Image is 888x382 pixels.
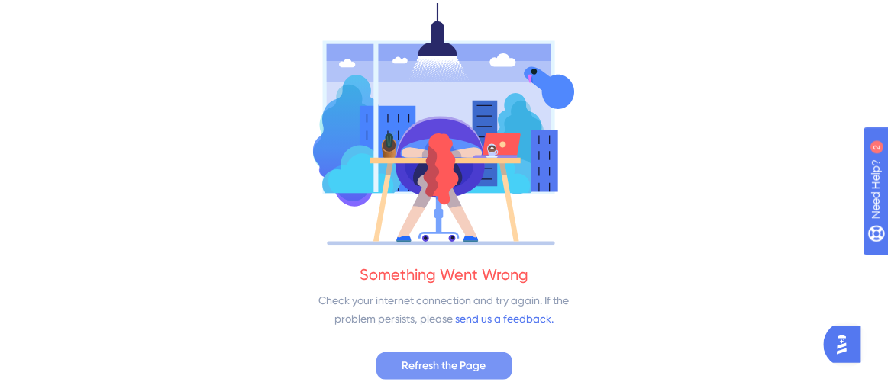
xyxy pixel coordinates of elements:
[455,313,554,325] a: send us a feedback.
[106,8,111,20] div: 2
[311,291,578,328] div: Check your internet connection and try again. If the problem persists, please
[376,352,512,380] button: Refresh the Page
[402,357,486,375] span: Refresh the Page
[360,264,528,285] div: Something Went Wrong
[824,322,870,368] iframe: UserGuiding AI Assistant Launcher
[36,4,95,22] span: Need Help?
